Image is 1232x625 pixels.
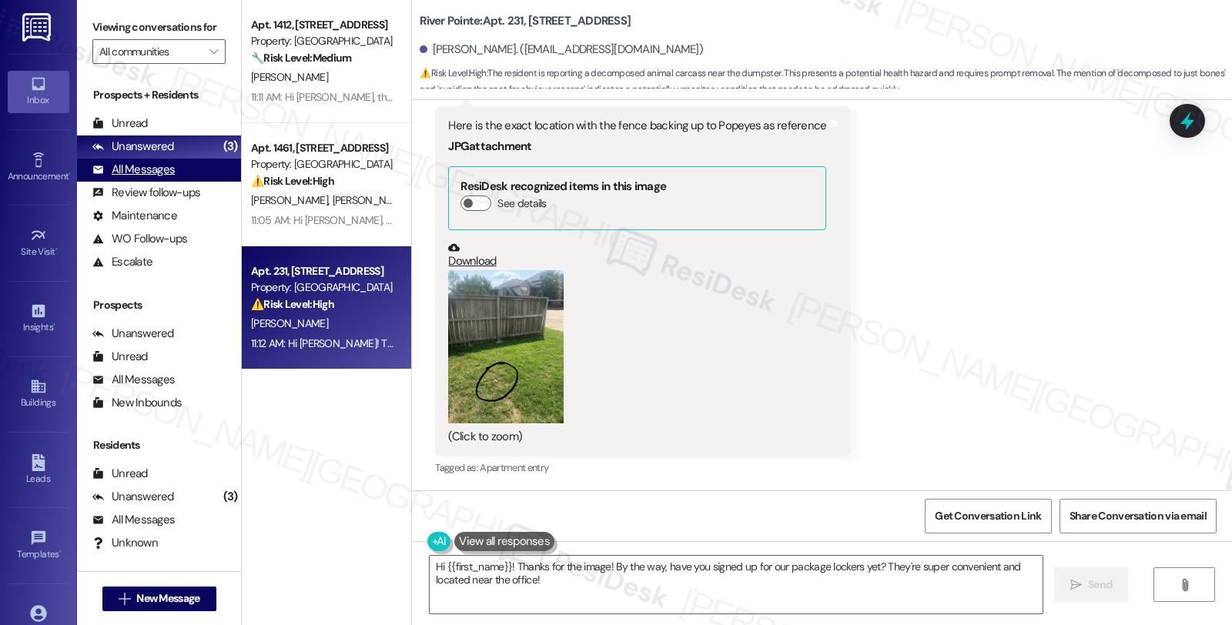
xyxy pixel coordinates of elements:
div: Property: [GEOGRAPHIC_DATA] [251,33,393,49]
span: [PERSON_NAME] [251,316,328,330]
b: ResiDesk recognized items in this image [460,179,666,194]
span: New Message [136,590,199,607]
a: Buildings [8,373,69,415]
input: All communities [99,39,201,64]
textarea: Hi {{first_name}}! Thanks for the image! By the way, have you signed up for our package lockers y... [430,556,1043,613]
button: Send [1054,567,1129,602]
div: All Messages [92,372,175,388]
button: Share Conversation via email [1060,499,1217,533]
span: [PERSON_NAME] [251,70,328,84]
a: Leads [8,450,69,491]
div: 11:12 AM: Hi [PERSON_NAME]! Thanks for the image. I've notified our team about its location. Let ... [251,336,828,350]
div: Unread [92,115,148,132]
div: Here is the exact location with the fence backing up to Popeyes as reference [448,118,826,134]
label: See details [497,196,546,212]
div: Unread [92,349,148,365]
button: Get Conversation Link [925,499,1051,533]
strong: ⚠️ Risk Level: High [420,67,486,79]
i:  [119,593,130,605]
button: New Message [102,587,216,611]
a: Site Visit • [8,222,69,264]
div: Tagged as: [435,456,851,479]
span: [PERSON_NAME] [333,193,410,207]
div: [PERSON_NAME]. ([EMAIL_ADDRESS][DOMAIN_NAME]) [420,42,703,58]
strong: ⚠️ Risk Level: High [251,297,334,311]
div: (3) [219,485,242,509]
a: Insights • [8,298,69,339]
div: Escalate [92,254,152,270]
div: Review follow-ups [92,185,200,201]
div: (3) [219,135,242,159]
span: • [59,546,62,557]
span: Get Conversation Link [935,508,1041,524]
div: Unanswered [92,326,174,342]
div: Property: [GEOGRAPHIC_DATA] [251,279,393,296]
div: Apt. 1461, [STREET_ADDRESS] [251,140,393,156]
div: New Inbounds [92,395,182,411]
div: Apt. 1412, [STREET_ADDRESS] [251,17,393,33]
div: Unknown [92,535,158,551]
span: Share Conversation via email [1070,508,1207,524]
label: Viewing conversations for [92,15,226,39]
div: Maintenance [92,208,177,224]
i:  [209,45,218,58]
span: [PERSON_NAME] [251,193,333,207]
img: ResiDesk Logo [22,13,54,42]
span: • [55,244,58,255]
i:  [1070,579,1082,591]
strong: ⚠️ Risk Level: High [251,174,334,188]
button: Zoom image [448,270,564,424]
span: Send [1088,577,1112,593]
a: Inbox [8,71,69,112]
div: (Click to zoom) [448,429,826,445]
span: • [53,319,55,330]
i:  [1179,579,1190,591]
div: 11:11 AM: Hi [PERSON_NAME], thanks for the update! Are the wasp nests located in easily accessibl... [251,90,1076,104]
div: All Messages [92,162,175,178]
div: Prospects + Residents [77,87,241,103]
div: WO Follow-ups [92,231,187,247]
div: Unanswered [92,139,174,155]
div: 11:05 AM: Hi [PERSON_NAME]. I've put in work order #282869 to have the dishwasher checked. I've m... [251,213,1127,227]
b: River Pointe: Apt. 231, [STREET_ADDRESS] [420,13,631,29]
span: : The resident is reporting a decomposed animal carcass near the dumpster. This presents a potent... [420,65,1232,99]
a: Download [448,242,826,269]
span: Apartment entry [480,461,548,474]
div: All Messages [92,512,175,528]
strong: 🔧 Risk Level: Medium [251,51,351,65]
b: JPG attachment [448,139,531,154]
div: Residents [77,437,241,453]
div: Property: [GEOGRAPHIC_DATA] [251,156,393,172]
div: Apt. 231, [STREET_ADDRESS] [251,263,393,279]
div: Unread [92,466,148,482]
div: Prospects [77,297,241,313]
span: • [69,169,71,179]
a: Templates • [8,525,69,567]
div: Unanswered [92,489,174,505]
